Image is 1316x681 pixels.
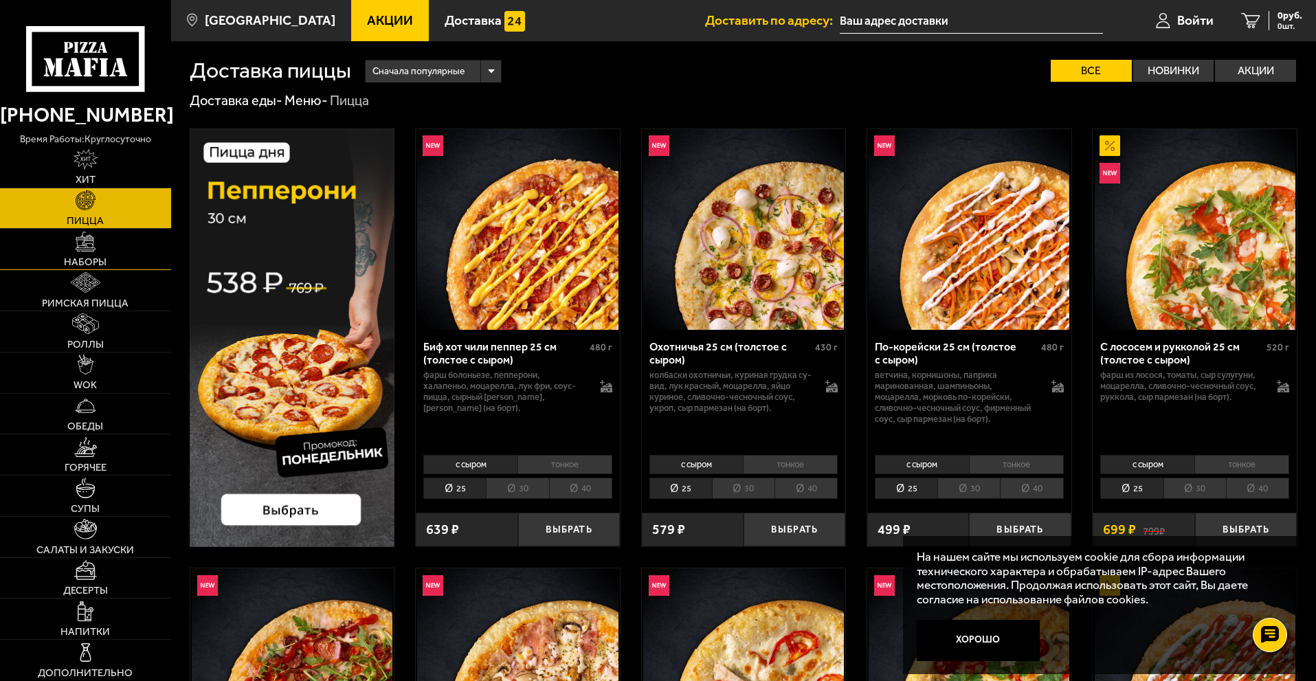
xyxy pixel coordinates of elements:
[869,129,1069,330] img: По-корейски 25 см (толстое с сыром)
[63,585,108,596] span: Десерты
[875,455,969,474] li: с сыром
[38,668,133,678] span: Дополнительно
[426,523,459,537] span: 639 ₽
[649,370,812,414] p: колбаски охотничьи, куриная грудка су-вид, лук красный, моцарелла, яйцо куриное, сливочно-чесночн...
[67,421,103,432] span: Обеды
[71,504,100,514] span: Супы
[1177,14,1214,27] span: Войти
[417,129,618,330] img: Биф хот чили пеппер 25 см (толстое с сыром)
[65,462,107,473] span: Горячее
[423,370,586,414] p: фарш болоньезе, пепперони, халапеньо, моцарелла, лук фри, соус-пицца, сырный [PERSON_NAME], [PERS...
[969,455,1064,474] li: тонкое
[416,129,620,330] a: НовинкаБиф хот чили пеппер 25 см (толстое с сыром)
[517,455,612,474] li: тонкое
[1095,129,1295,330] img: С лососем и рукколой 25 см (толстое с сыром)
[917,620,1040,661] button: Хорошо
[590,342,612,353] span: 480 г
[64,257,107,267] span: Наборы
[815,342,838,353] span: 430 г
[969,513,1071,546] button: Выбрать
[1100,340,1263,366] div: С лососем и рукколой 25 см (толстое с сыром)
[1194,455,1289,474] li: тонкое
[285,92,328,109] a: Меню-
[874,575,895,596] img: Новинка
[42,298,129,309] span: Римская пицца
[937,478,1000,499] li: 30
[1195,513,1297,546] button: Выбрать
[649,135,669,156] img: Новинка
[1163,478,1226,499] li: 30
[878,523,911,537] span: 499 ₽
[372,58,465,85] span: Сначала популярные
[1100,478,1163,499] li: 25
[205,14,335,27] span: [GEOGRAPHIC_DATA]
[423,135,443,156] img: Новинка
[874,135,895,156] img: Новинка
[486,478,548,499] li: 30
[1278,11,1302,21] span: 0 руб.
[1093,129,1297,330] a: АкционныйНовинкаС лососем и рукколой 25 см (толстое с сыром)
[67,339,104,350] span: Роллы
[744,513,845,546] button: Выбрать
[504,11,525,32] img: 15daf4d41897b9f0e9f617042186c801.svg
[190,92,282,109] a: Доставка еды-
[445,14,502,27] span: Доставка
[1100,135,1120,156] img: Акционный
[330,92,369,110] div: Пицца
[76,175,96,185] span: Хит
[1278,22,1302,30] span: 0 шт.
[518,513,620,546] button: Выбрать
[649,340,812,366] div: Охотничья 25 см (толстое с сыром)
[1215,60,1296,82] label: Акции
[1133,60,1214,82] label: Новинки
[875,340,1038,366] div: По-корейски 25 см (толстое с сыром)
[652,523,685,537] span: 579 ₽
[649,455,744,474] li: с сыром
[1041,342,1064,353] span: 480 г
[1100,163,1120,183] img: Новинка
[1103,523,1136,537] span: 699 ₽
[774,478,838,499] li: 40
[423,575,443,596] img: Новинка
[1000,478,1063,499] li: 40
[1100,455,1194,474] li: с сыром
[705,14,840,27] span: Доставить по адресу:
[67,216,104,226] span: Пицца
[643,129,844,330] img: Охотничья 25 см (толстое с сыром)
[875,370,1038,425] p: ветчина, корнишоны, паприка маринованная, шампиньоны, моцарелла, морковь по-корейски, сливочно-че...
[875,478,937,499] li: 25
[197,575,218,596] img: Новинка
[549,478,612,499] li: 40
[1267,342,1289,353] span: 520 г
[867,129,1071,330] a: НовинкаПо-корейски 25 см (толстое с сыром)
[74,380,97,390] span: WOK
[60,627,110,637] span: Напитки
[423,340,586,366] div: Биф хот чили пеппер 25 см (толстое с сыром)
[1051,60,1132,82] label: Все
[36,545,134,555] span: Салаты и закуски
[649,575,669,596] img: Новинка
[1226,478,1289,499] li: 40
[712,478,774,499] li: 30
[743,455,838,474] li: тонкое
[423,455,517,474] li: с сыром
[423,478,486,499] li: 25
[190,60,351,82] h1: Доставка пиццы
[917,550,1276,607] p: На нашем сайте мы используем cookie для сбора информации технического характера и обрабатываем IP...
[642,129,846,330] a: НовинкаОхотничья 25 см (толстое с сыром)
[649,478,712,499] li: 25
[1143,523,1165,537] s: 799 ₽
[367,14,413,27] span: Акции
[840,8,1103,34] input: Ваш адрес доставки
[1100,370,1263,403] p: фарш из лосося, томаты, сыр сулугуни, моцарелла, сливочно-чесночный соус, руккола, сыр пармезан (...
